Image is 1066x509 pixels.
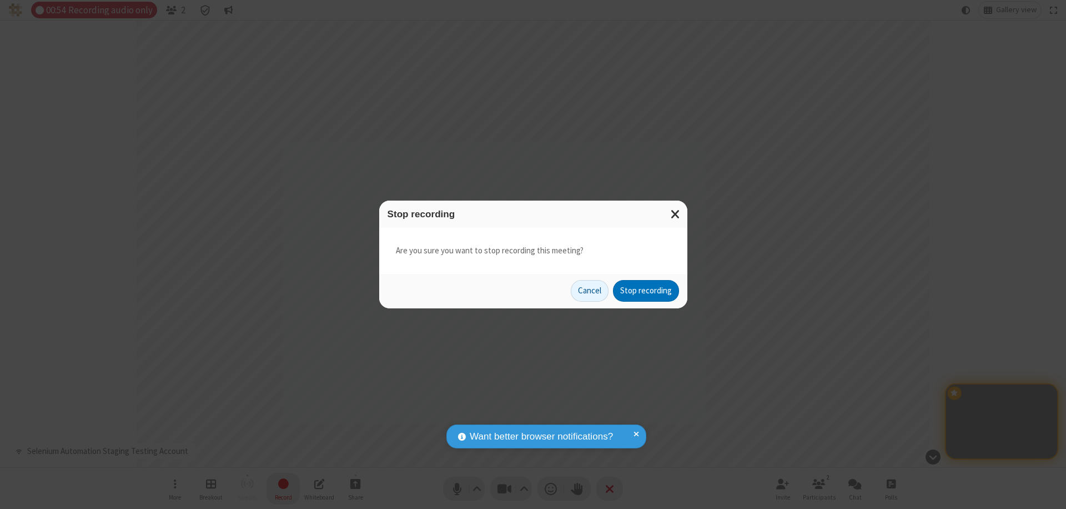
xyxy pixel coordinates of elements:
[388,209,679,219] h3: Stop recording
[571,280,609,302] button: Cancel
[470,430,613,444] span: Want better browser notifications?
[613,280,679,302] button: Stop recording
[664,201,687,228] button: Close modal
[379,228,687,274] div: Are you sure you want to stop recording this meeting?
